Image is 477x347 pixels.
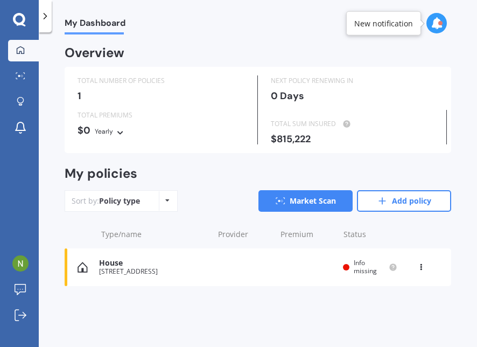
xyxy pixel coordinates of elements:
div: $0 [78,125,244,137]
div: Policy type [99,196,140,206]
div: Sort by: [72,196,140,206]
div: TOTAL PREMIUMS [78,110,244,121]
div: Overview [65,47,124,58]
div: TOTAL SUM INSURED [271,119,438,129]
div: 1 [78,91,244,101]
a: Market Scan [258,190,353,212]
div: NEXT POLICY RENEWING IN [271,75,438,86]
img: ACg8ocKQ66-LgL8ZPEjm_YFCWJ8N42Jo60llt3wlK3kgvNDyGcHo1g=s96-c [12,255,29,272]
div: $815,222 [271,134,438,144]
span: Info missing [354,258,377,275]
div: Type/name [101,229,209,240]
a: Add policy [357,190,451,212]
div: Provider [218,229,272,240]
div: My policies [65,166,137,182]
div: [STREET_ADDRESS] [99,268,208,275]
div: TOTAL NUMBER OF POLICIES [78,75,244,86]
div: New notification [354,18,413,29]
span: My Dashboard [65,18,125,32]
div: Status [343,229,397,240]
div: 0 Days [271,91,438,101]
div: Premium [280,229,334,240]
div: Yearly [95,126,113,137]
div: House [99,259,208,268]
img: House [78,262,88,273]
